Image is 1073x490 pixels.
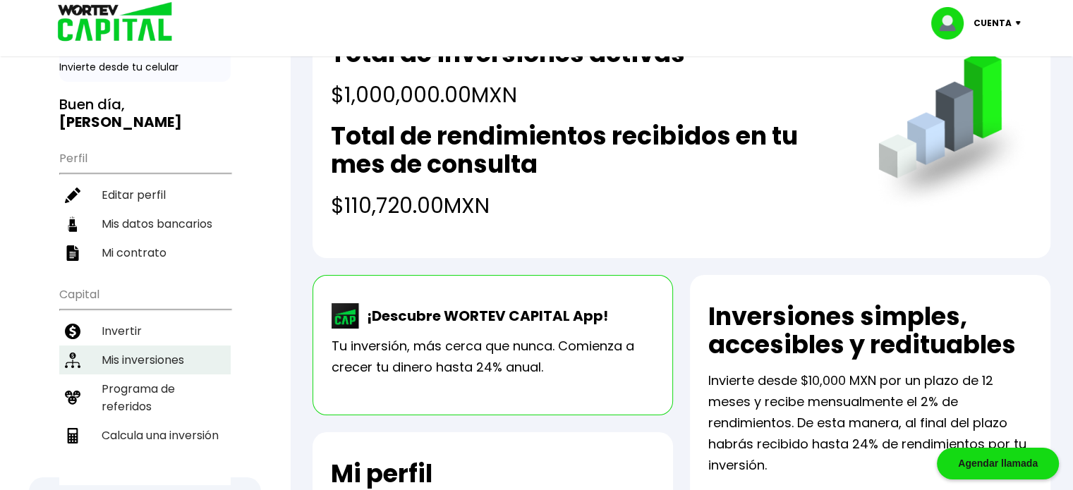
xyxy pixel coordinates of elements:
h2: Mi perfil [331,460,432,488]
h2: Total de rendimientos recibidos en tu mes de consulta [331,122,850,178]
img: profile-image [931,7,974,39]
p: Cuenta [974,13,1012,34]
p: Invierte desde tu celular [59,60,231,75]
b: [PERSON_NAME] [59,112,182,132]
img: editar-icon.952d3147.svg [65,188,80,203]
img: calculadora-icon.17d418c4.svg [65,428,80,443]
ul: Perfil [59,142,231,267]
img: inversiones-icon.6695dc30.svg [65,353,80,368]
h3: Buen día, [59,96,231,131]
img: icon-down [1012,21,1031,25]
a: Mi contrato [59,238,231,267]
h4: $1,000,000.00 MXN [331,79,685,111]
img: grafica.516fef24.png [872,51,1032,211]
h2: Inversiones simples, accesibles y redituables [708,302,1032,359]
ul: Capital [59,278,231,485]
a: Programa de referidos [59,374,231,421]
a: Invertir [59,317,231,345]
img: recomiendanos-icon.9b8e9327.svg [65,390,80,405]
a: Mis inversiones [59,345,231,374]
img: wortev-capital-app-icon [332,303,360,329]
a: Calcula una inversión [59,421,231,450]
a: Mis datos bancarios [59,209,231,238]
p: ¡Descubre WORTEV CAPITAL App! [360,305,608,326]
h2: Total de inversiones activas [331,39,685,68]
p: Tu inversión, más cerca que nunca. Comienza a crecer tu dinero hasta 24% anual. [332,336,654,378]
img: contrato-icon.f2db500c.svg [65,245,80,261]
a: Editar perfil [59,180,231,209]
img: invertir-icon.b3b967d7.svg [65,324,80,339]
h4: $110,720.00 MXN [331,190,850,221]
div: Agendar llamada [937,448,1059,479]
img: datos-icon.10cf9172.svg [65,216,80,232]
p: Invierte desde $10,000 MXN por un plazo de 12 meses y recibe mensualmente el 2% de rendimientos. ... [708,370,1032,476]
